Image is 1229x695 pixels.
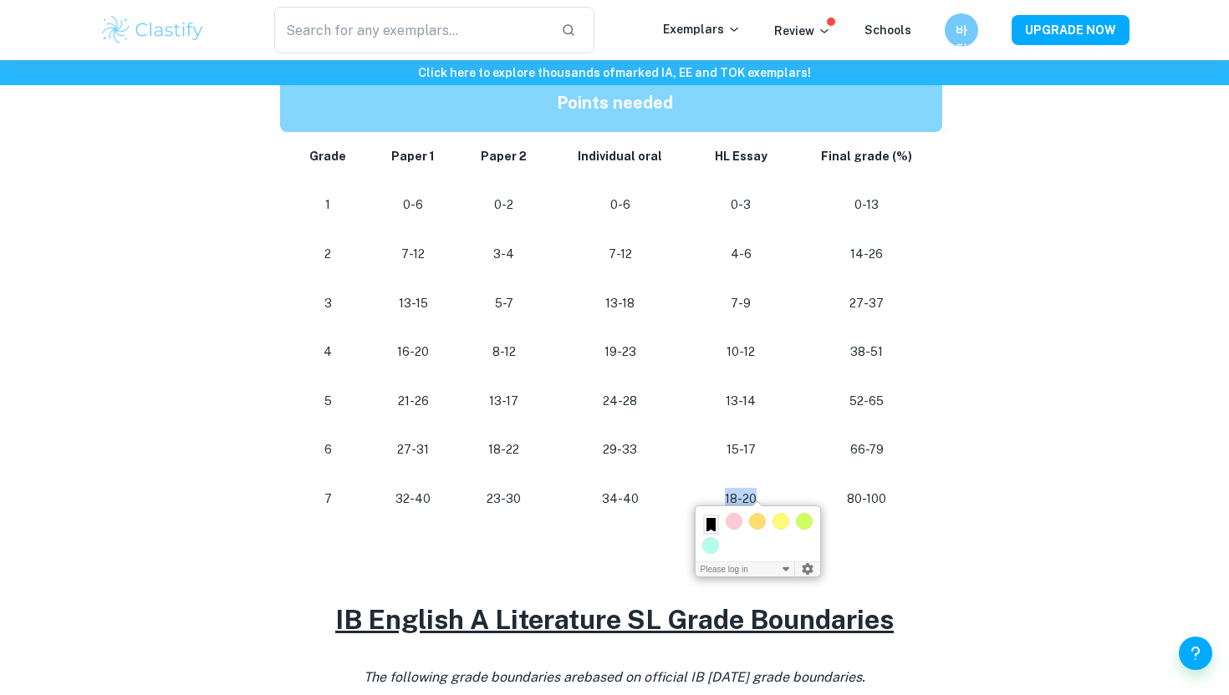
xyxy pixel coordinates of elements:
[804,488,929,510] p: 80-100
[804,341,929,363] p: 38-51
[578,150,662,163] strong: Individual oral
[472,341,537,363] p: 8-12
[704,390,778,413] p: 13-14
[335,604,894,635] u: IB English A Literature SL Grade Boundaries
[382,439,444,461] p: 27-31
[584,669,865,685] span: based on official IB [DATE] grade boundaries.
[864,23,911,37] a: Schools
[804,439,929,461] p: 66-79
[804,194,929,216] p: 0-13
[391,150,435,163] strong: Paper 1
[300,439,355,461] p: 6
[804,243,929,266] p: 14-26
[952,21,971,39] h6: 바텀
[382,243,444,266] p: 7-12
[945,13,978,47] button: 바텀
[804,292,929,315] p: 27-37
[557,93,673,113] strong: Points needed
[704,488,778,510] p: 18-20
[300,390,355,413] p: 5
[3,63,1226,82] h6: Click here to explore thousands of marked IA, EE and TOK exemplars !
[300,488,355,510] p: 7
[1179,637,1212,670] button: Help and Feedback
[300,194,355,216] p: 1
[382,488,444,510] p: 32-40
[821,150,912,163] strong: Final grade (%)
[564,292,677,315] p: 13-18
[382,341,444,363] p: 16-20
[472,194,537,216] p: 0-2
[382,292,444,315] p: 13-15
[704,194,778,216] p: 0-3
[564,439,677,461] p: 29-33
[472,439,537,461] p: 18-22
[704,292,778,315] p: 7-9
[564,488,677,510] p: 34-40
[715,150,767,163] strong: HL Essay
[382,390,444,413] p: 21-26
[99,13,206,47] img: Clastify logo
[704,243,778,266] p: 4-6
[472,292,537,315] p: 5-7
[564,341,677,363] p: 19-23
[309,150,346,163] strong: Grade
[481,150,527,163] strong: Paper 2
[382,194,444,216] p: 0-6
[472,390,537,413] p: 13-17
[564,194,677,216] p: 0-6
[300,341,355,363] p: 4
[704,439,778,461] p: 15-17
[300,292,355,315] p: 3
[704,341,778,363] p: 10-12
[300,243,355,266] p: 2
[774,22,831,40] p: Review
[274,7,548,53] input: Search for any exemplars...
[472,488,537,510] p: 23-30
[663,20,741,38] p: Exemplars
[1012,15,1130,45] button: UPGRADE NOW
[364,669,865,685] i: The following grade boundaries are
[564,243,677,266] p: 7-12
[804,390,929,413] p: 52-65
[472,243,537,266] p: 3-4
[564,390,677,413] p: 24-28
